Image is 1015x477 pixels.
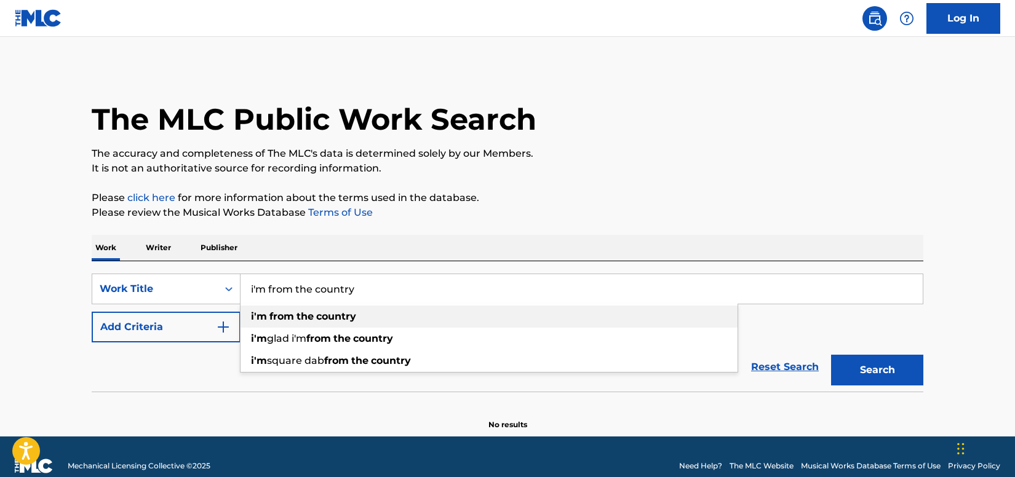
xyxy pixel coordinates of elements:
[324,355,349,366] strong: from
[92,235,120,261] p: Work
[333,333,351,344] strong: the
[92,205,923,220] p: Please review the Musical Works Database
[867,11,882,26] img: search
[197,235,241,261] p: Publisher
[142,235,175,261] p: Writer
[351,355,368,366] strong: the
[488,404,527,430] p: No results
[267,333,306,344] span: glad i'm
[92,274,923,392] form: Search Form
[316,310,356,322] strong: country
[68,460,210,471] span: Mechanical Licensing Collective © 2025
[745,353,825,380] a: Reset Search
[251,310,267,322] strong: i'm
[894,6,919,31] div: Help
[371,355,411,366] strong: country
[957,430,965,467] div: Drag
[953,418,1015,477] iframe: Chat Widget
[15,9,62,27] img: MLC Logo
[15,459,53,473] img: logo
[92,191,923,205] p: Please for more information about the terms used in the database.
[100,282,210,296] div: Work Title
[948,460,1000,471] a: Privacy Policy
[251,355,267,366] strong: i'm
[216,320,231,334] img: 9d2ae6d4665cec9f34b9.svg
[926,3,1000,34] a: Log In
[353,333,393,344] strong: country
[92,161,923,176] p: It is not an authoritative source for recording information.
[92,101,536,138] h1: The MLC Public Work Search
[862,6,887,31] a: Public Search
[297,310,314,322] strong: the
[730,460,794,471] a: The MLC Website
[306,207,373,218] a: Terms of Use
[801,460,941,471] a: Musical Works Database Terms of Use
[92,312,241,342] button: Add Criteria
[679,460,722,471] a: Need Help?
[899,11,914,26] img: help
[251,333,267,344] strong: i'm
[269,310,294,322] strong: from
[267,355,324,366] span: square dab
[831,355,923,385] button: Search
[306,333,331,344] strong: from
[92,146,923,161] p: The accuracy and completeness of The MLC's data is determined solely by our Members.
[127,192,175,203] a: click here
